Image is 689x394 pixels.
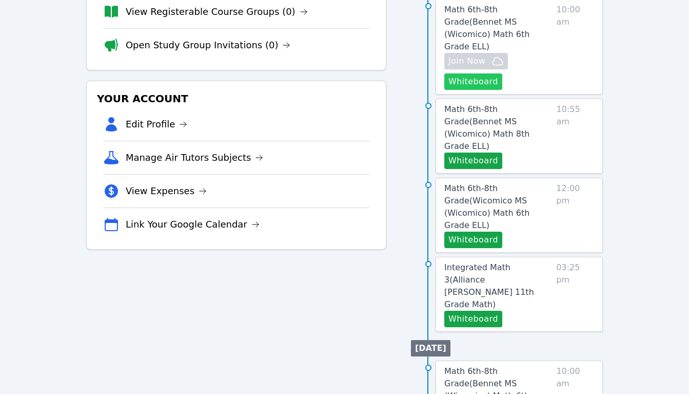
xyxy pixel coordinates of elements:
[126,184,207,198] a: View Expenses
[444,183,529,230] span: Math 6th-8th Grade ( Wicomico MS (Wicomico) Math 6th Grade ELL )
[444,53,508,69] button: Join Now
[444,311,502,327] button: Whiteboard
[126,151,264,165] a: Manage Air Tutors Subjects
[448,55,485,67] span: Join Now
[444,5,529,51] span: Math 6th-8th Grade ( Bennet MS (Wicomico) Math 6th Grade ELL )
[126,217,260,232] a: Link Your Google Calendar
[557,4,595,90] span: 10:00 am
[444,261,552,311] a: Integrated Math 3(Alliance [PERSON_NAME] 11th Grade Math)
[126,38,291,52] a: Open Study Group Invitations (0)
[557,103,595,169] span: 10:55 am
[556,182,594,248] span: 12:00 pm
[444,182,552,232] a: Math 6th-8th Grade(Wicomico MS (Wicomico) Math 6th Grade ELL)
[126,5,308,19] a: View Registerable Course Groups (0)
[444,4,553,53] a: Math 6th-8th Grade(Bennet MS (Wicomico) Math 6th Grade ELL)
[444,73,502,90] button: Whiteboard
[95,89,378,108] h3: Your Account
[444,232,502,248] button: Whiteboard
[444,153,502,169] button: Whiteboard
[444,103,553,153] a: Math 6th-8th Grade(Bennet MS (Wicomico) Math 8th Grade ELL)
[556,261,594,327] span: 03:25 pm
[444,104,529,151] span: Math 6th-8th Grade ( Bennet MS (Wicomico) Math 8th Grade ELL )
[411,340,450,357] li: [DATE]
[444,262,534,309] span: Integrated Math 3 ( Alliance [PERSON_NAME] 11th Grade Math )
[126,117,188,132] a: Edit Profile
